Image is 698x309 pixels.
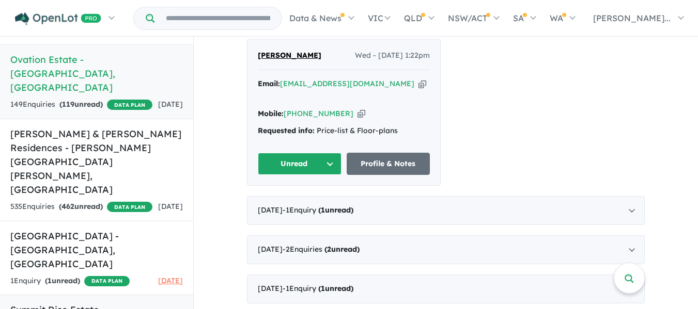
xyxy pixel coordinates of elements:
span: - 2 Enquir ies [283,245,360,254]
span: [DATE] [158,202,183,211]
a: Profile & Notes [347,153,430,175]
span: 2 [327,245,331,254]
span: [PERSON_NAME] [258,51,321,60]
input: Try estate name, suburb, builder or developer [157,7,280,29]
span: DATA PLAN [84,276,130,286]
span: - 1 Enquir y [283,205,353,215]
strong: ( unread) [59,100,103,109]
span: 1 [48,276,52,285]
h5: [PERSON_NAME] & [PERSON_NAME] Residences - [PERSON_NAME][GEOGRAPHIC_DATA][PERSON_NAME] , [GEOGRAP... [10,127,183,197]
strong: Requested info: [258,126,315,135]
div: Price-list & Floor-plans [258,125,430,137]
a: [PERSON_NAME] [258,50,321,62]
span: 1 [321,284,325,293]
span: [DATE] [158,100,183,109]
div: 535 Enquir ies [10,201,152,213]
button: Copy [418,78,426,89]
button: Copy [358,108,365,119]
span: - 1 Enquir y [283,284,353,293]
span: [DATE] [158,276,183,285]
div: 1 Enquir y [10,275,130,287]
strong: ( unread) [324,245,360,254]
span: Wed - [DATE] 1:22pm [355,50,430,62]
strong: ( unread) [318,284,353,293]
div: 149 Enquir ies [10,99,152,111]
span: 119 [62,100,74,109]
strong: Mobile: [258,109,284,118]
span: DATA PLAN [107,202,152,212]
div: [DATE] [247,235,645,264]
h5: [GEOGRAPHIC_DATA] - [GEOGRAPHIC_DATA] , [GEOGRAPHIC_DATA] [10,229,183,271]
strong: ( unread) [59,202,103,211]
strong: Email: [258,79,280,88]
strong: ( unread) [45,276,80,285]
button: Unread [258,153,342,175]
span: [PERSON_NAME]... [593,13,671,23]
h5: Ovation Estate - [GEOGRAPHIC_DATA] , [GEOGRAPHIC_DATA] [10,53,183,94]
div: [DATE] [247,196,645,225]
span: 462 [61,202,74,211]
strong: ( unread) [318,205,353,215]
img: Openlot PRO Logo White [15,12,101,25]
div: [DATE] [247,274,645,303]
span: 1 [321,205,325,215]
span: DATA PLAN [107,100,152,110]
a: [PHONE_NUMBER] [284,109,353,118]
a: [EMAIL_ADDRESS][DOMAIN_NAME] [280,79,414,88]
